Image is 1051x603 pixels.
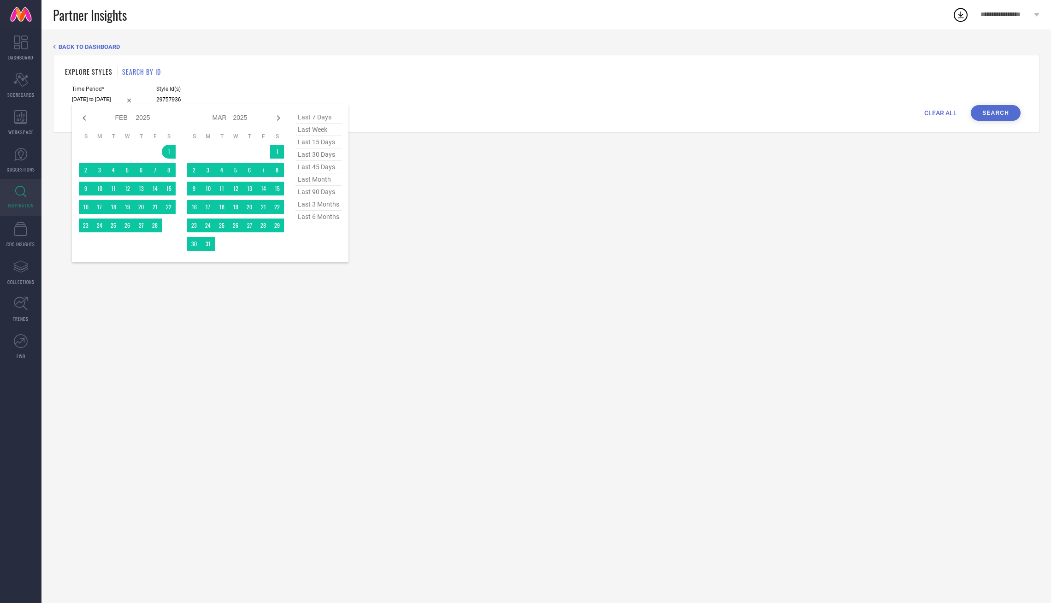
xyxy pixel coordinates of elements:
td: Mon Mar 03 2025 [201,163,215,177]
th: Monday [201,133,215,140]
span: BACK TO DASHBOARD [59,43,120,50]
td: Sun Mar 30 2025 [187,237,201,251]
span: SUGGESTIONS [7,166,35,173]
th: Saturday [162,133,176,140]
span: TRENDS [13,315,29,322]
th: Tuesday [106,133,120,140]
span: Partner Insights [53,6,127,24]
div: Previous month [79,112,90,124]
td: Thu Feb 06 2025 [134,163,148,177]
td: Thu Feb 13 2025 [134,182,148,195]
span: last week [295,124,342,136]
td: Tue Mar 04 2025 [215,163,229,177]
span: CLEAR ALL [924,109,957,117]
th: Wednesday [120,133,134,140]
td: Thu Mar 27 2025 [242,219,256,232]
span: last 30 days [295,148,342,161]
td: Tue Feb 25 2025 [106,219,120,232]
td: Sun Feb 09 2025 [79,182,93,195]
span: SCORECARDS [7,91,35,98]
td: Tue Feb 04 2025 [106,163,120,177]
span: Style Id(s) [156,86,290,92]
td: Sat Mar 22 2025 [270,200,284,214]
th: Thursday [242,133,256,140]
td: Wed Feb 05 2025 [120,163,134,177]
td: Thu Mar 13 2025 [242,182,256,195]
span: COLLECTIONS [7,278,35,285]
div: Next month [273,112,284,124]
td: Mon Feb 24 2025 [93,219,106,232]
td: Sat Feb 01 2025 [162,145,176,159]
td: Thu Feb 27 2025 [134,219,148,232]
td: Wed Feb 19 2025 [120,200,134,214]
th: Sunday [187,133,201,140]
th: Sunday [79,133,93,140]
td: Mon Feb 17 2025 [93,200,106,214]
td: Sat Mar 01 2025 [270,145,284,159]
td: Wed Feb 12 2025 [120,182,134,195]
td: Sat Feb 22 2025 [162,200,176,214]
td: Wed Mar 12 2025 [229,182,242,195]
td: Sun Mar 23 2025 [187,219,201,232]
span: last 90 days [295,186,342,198]
td: Thu Feb 20 2025 [134,200,148,214]
td: Sat Feb 15 2025 [162,182,176,195]
td: Thu Mar 20 2025 [242,200,256,214]
td: Fri Mar 21 2025 [256,200,270,214]
span: last 15 days [295,136,342,148]
span: CDC INSIGHTS [6,241,35,248]
td: Mon Feb 03 2025 [93,163,106,177]
button: Search [971,105,1021,121]
td: Sun Feb 16 2025 [79,200,93,214]
h1: SEARCH BY ID [122,67,161,77]
span: last 6 months [295,211,342,223]
th: Thursday [134,133,148,140]
span: WORKSPACE [8,129,34,136]
td: Sat Feb 08 2025 [162,163,176,177]
td: Sun Mar 09 2025 [187,182,201,195]
td: Fri Mar 07 2025 [256,163,270,177]
td: Fri Feb 21 2025 [148,200,162,214]
td: Tue Mar 18 2025 [215,200,229,214]
span: last 7 days [295,111,342,124]
th: Tuesday [215,133,229,140]
th: Friday [256,133,270,140]
td: Sat Mar 15 2025 [270,182,284,195]
td: Sun Mar 16 2025 [187,200,201,214]
th: Monday [93,133,106,140]
td: Tue Mar 25 2025 [215,219,229,232]
span: Time Period* [72,86,136,92]
h1: EXPLORE STYLES [65,67,112,77]
span: DASHBOARD [8,54,33,61]
span: FWD [17,353,25,360]
td: Wed Mar 05 2025 [229,163,242,177]
td: Fri Feb 07 2025 [148,163,162,177]
div: Back TO Dashboard [53,43,1039,50]
td: Wed Feb 26 2025 [120,219,134,232]
span: last 3 months [295,198,342,211]
span: INSPIRATION [8,202,34,209]
td: Fri Mar 28 2025 [256,219,270,232]
td: Tue Feb 11 2025 [106,182,120,195]
td: Fri Mar 14 2025 [256,182,270,195]
td: Thu Mar 06 2025 [242,163,256,177]
td: Mon Mar 31 2025 [201,237,215,251]
td: Fri Feb 14 2025 [148,182,162,195]
td: Sun Feb 23 2025 [79,219,93,232]
td: Sun Feb 02 2025 [79,163,93,177]
td: Tue Mar 11 2025 [215,182,229,195]
span: last month [295,173,342,186]
div: Open download list [952,6,969,23]
span: last 45 days [295,161,342,173]
td: Sat Mar 08 2025 [270,163,284,177]
th: Friday [148,133,162,140]
td: Wed Mar 19 2025 [229,200,242,214]
td: Sun Mar 02 2025 [187,163,201,177]
input: Select time period [72,95,136,104]
td: Mon Feb 10 2025 [93,182,106,195]
th: Wednesday [229,133,242,140]
td: Fri Feb 28 2025 [148,219,162,232]
td: Mon Mar 10 2025 [201,182,215,195]
td: Wed Mar 26 2025 [229,219,242,232]
td: Mon Mar 24 2025 [201,219,215,232]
